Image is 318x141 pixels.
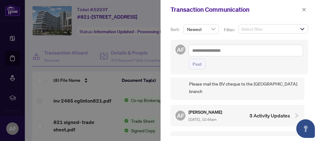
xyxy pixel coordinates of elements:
[170,105,304,126] div: AF[PERSON_NAME] [DATE], 10:44am3 Activity Updates
[187,24,215,34] span: Newest
[170,26,181,33] p: Sort:
[177,111,184,120] span: AF
[189,117,216,122] span: [DATE], 10:44am
[177,45,184,54] span: AF
[189,80,299,95] span: Please mail the BV cheque to the [GEOGRAPHIC_DATA] branch
[224,26,236,33] p: Filter:
[249,112,290,119] h4: 3 Activity Updates
[302,7,306,12] span: close
[170,5,300,14] div: Transaction Communication
[296,119,315,138] button: Open asap
[294,113,299,118] span: collapsed
[189,108,223,116] h5: [PERSON_NAME]
[189,59,206,69] button: Post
